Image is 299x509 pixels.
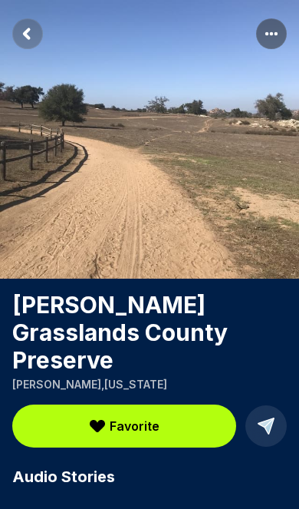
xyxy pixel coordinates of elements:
[12,377,287,392] p: [PERSON_NAME] , [US_STATE]
[12,405,236,448] button: Favorite
[12,18,43,49] button: Return to previous page
[12,466,115,488] span: Audio Stories
[256,18,287,49] button: More options
[110,417,159,435] span: Favorite
[12,291,287,374] h1: [PERSON_NAME] Grasslands County Preserve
